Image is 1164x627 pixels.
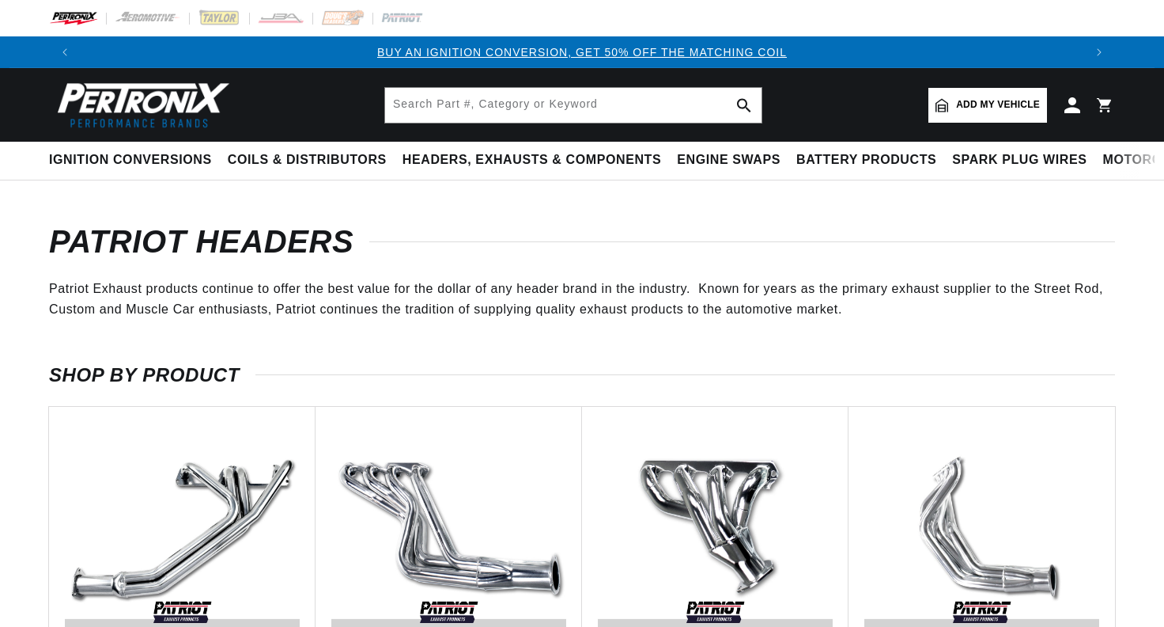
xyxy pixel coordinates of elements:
span: Battery Products [796,152,936,169]
button: Translation missing: en.sections.announcements.next_announcement [1083,36,1115,68]
div: 1 of 3 [81,44,1083,61]
a: Add my vehicle [928,88,1047,123]
span: Spark Plug Wires [952,152,1087,169]
span: Ignition Conversions [49,152,212,169]
summary: Spark Plug Wires [944,142,1094,179]
summary: Engine Swaps [669,142,788,179]
a: BUY AN IGNITION CONVERSION, GET 50% OFF THE MATCHING COIL [377,46,787,59]
span: Add my vehicle [956,97,1040,112]
summary: Headers, Exhausts & Components [395,142,669,179]
h1: Patriot Headers [49,228,1115,255]
p: Patriot Exhaust products continue to offer the best value for the dollar of any header brand in t... [49,279,1115,319]
span: Coils & Distributors [228,152,387,169]
summary: Ignition Conversions [49,142,220,179]
span: Engine Swaps [677,152,780,169]
img: Pertronix [49,78,231,132]
input: Search Part #, Category or Keyword [385,88,762,123]
div: Announcement [81,44,1083,61]
summary: Battery Products [788,142,944,179]
button: search button [727,88,762,123]
summary: Coils & Distributors [220,142,395,179]
button: Translation missing: en.sections.announcements.previous_announcement [49,36,81,68]
slideshow-component: Translation missing: en.sections.announcements.announcement_bar [9,36,1155,68]
span: Headers, Exhausts & Components [402,152,661,169]
h2: SHOP BY PRODUCT [49,367,1115,383]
